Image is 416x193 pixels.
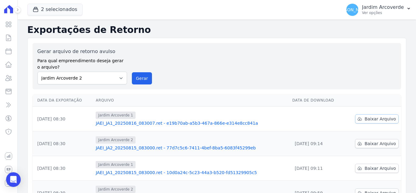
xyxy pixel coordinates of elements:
[290,156,345,181] td: [DATE] 09:11
[27,4,83,15] button: 2 selecionados
[96,170,287,176] a: JAEI_JA1_20250815_083000.ret - 10d0a24c-5c23-44a3-b520-fd51329905c5
[37,55,127,70] label: Para qual empreendimento deseja gerar o arquivo?
[33,131,93,156] td: [DATE] 08:30
[96,161,136,168] span: Jardim Arcoverde 1
[132,72,152,84] button: Gerar
[33,156,93,181] td: [DATE] 08:30
[96,136,136,144] span: Jardim Arcoverde 2
[96,145,287,151] a: JAEI_JA2_20250815_083000.ret - 77d7c5c6-7411-4bef-8ba5-6083f45299eb
[334,8,370,12] span: [PERSON_NAME]
[33,94,93,107] th: Data da Exportação
[96,120,287,126] a: JAEI_JA1_20250816_083007.ret - e19b70ab-a5b3-467a-866e-e314e8cc841a
[365,116,396,122] span: Baixar Arquivo
[33,107,93,131] td: [DATE] 08:30
[27,24,406,35] h2: Exportações de Retorno
[96,112,136,119] span: Jardim Arcoverde 1
[6,172,21,187] div: Open Intercom Messenger
[362,10,404,15] p: Ver opções
[290,94,345,107] th: Data de Download
[93,94,290,107] th: Arquivo
[365,165,396,171] span: Baixar Arquivo
[362,4,404,10] p: Jardim Arcoverde
[355,164,399,173] a: Baixar Arquivo
[290,131,345,156] td: [DATE] 09:14
[355,139,399,148] a: Baixar Arquivo
[37,48,127,55] label: Gerar arquivo de retorno avulso
[355,114,399,123] a: Baixar Arquivo
[341,1,416,18] button: [PERSON_NAME] Jardim Arcoverde Ver opções
[365,141,396,147] span: Baixar Arquivo
[96,186,136,193] span: Jardim Arcoverde 2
